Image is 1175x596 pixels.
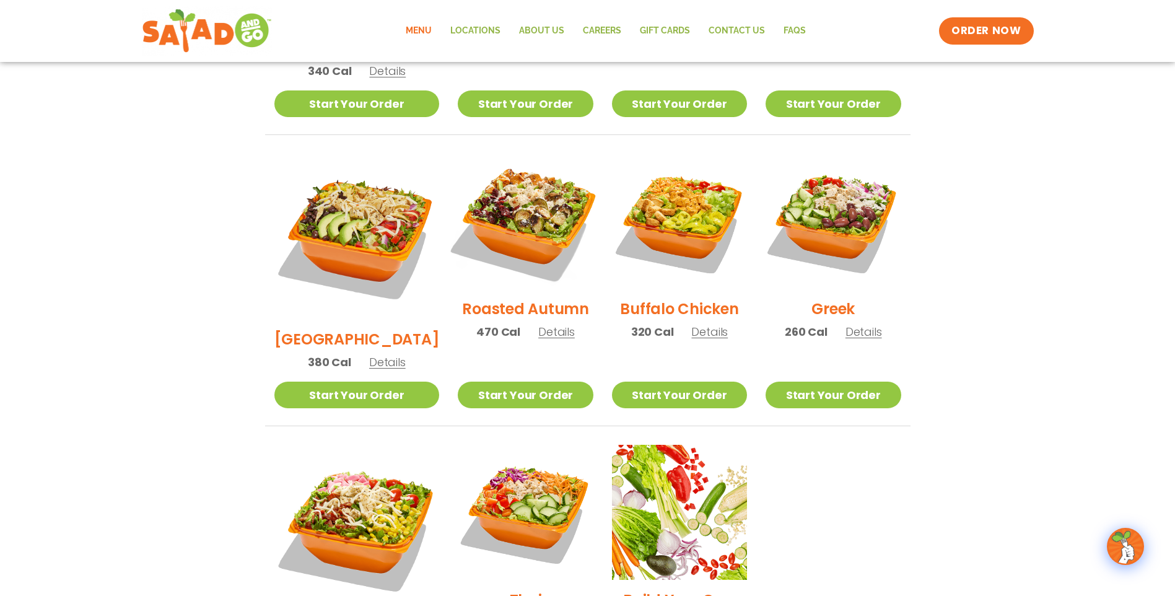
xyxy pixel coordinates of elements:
a: Start Your Order [274,382,440,408]
img: Product photo for Greek Salad [766,154,901,289]
a: Contact Us [699,17,774,45]
a: Start Your Order [766,382,901,408]
span: Details [369,63,406,79]
img: Product photo for Thai Salad [458,445,593,580]
span: 470 Cal [476,323,520,340]
span: 260 Cal [785,323,828,340]
img: Product photo for Build Your Own [612,445,747,580]
a: Start Your Order [612,90,747,117]
span: 320 Cal [631,323,674,340]
span: Details [691,324,728,340]
img: Product photo for Roasted Autumn Salad [446,142,605,300]
h2: Roasted Autumn [462,298,589,320]
h2: [GEOGRAPHIC_DATA] [274,328,440,350]
h2: Greek [811,298,855,320]
a: ORDER NOW [939,17,1033,45]
a: Start Your Order [458,90,593,117]
a: Careers [574,17,631,45]
img: Product photo for Buffalo Chicken Salad [612,154,747,289]
span: ORDER NOW [951,24,1021,38]
span: 380 Cal [308,354,351,370]
a: Start Your Order [458,382,593,408]
a: Start Your Order [612,382,747,408]
a: About Us [510,17,574,45]
a: FAQs [774,17,815,45]
a: Locations [441,17,510,45]
img: new-SAG-logo-768×292 [142,6,273,56]
span: Details [369,354,406,370]
h2: Buffalo Chicken [620,298,738,320]
a: GIFT CARDS [631,17,699,45]
nav: Menu [396,17,815,45]
img: wpChatIcon [1108,529,1143,564]
img: Product photo for BBQ Ranch Salad [274,154,440,319]
a: Start Your Order [274,90,440,117]
a: Menu [396,17,441,45]
span: 340 Cal [308,63,352,79]
a: Start Your Order [766,90,901,117]
span: Details [538,324,575,340]
span: Details [845,324,882,340]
